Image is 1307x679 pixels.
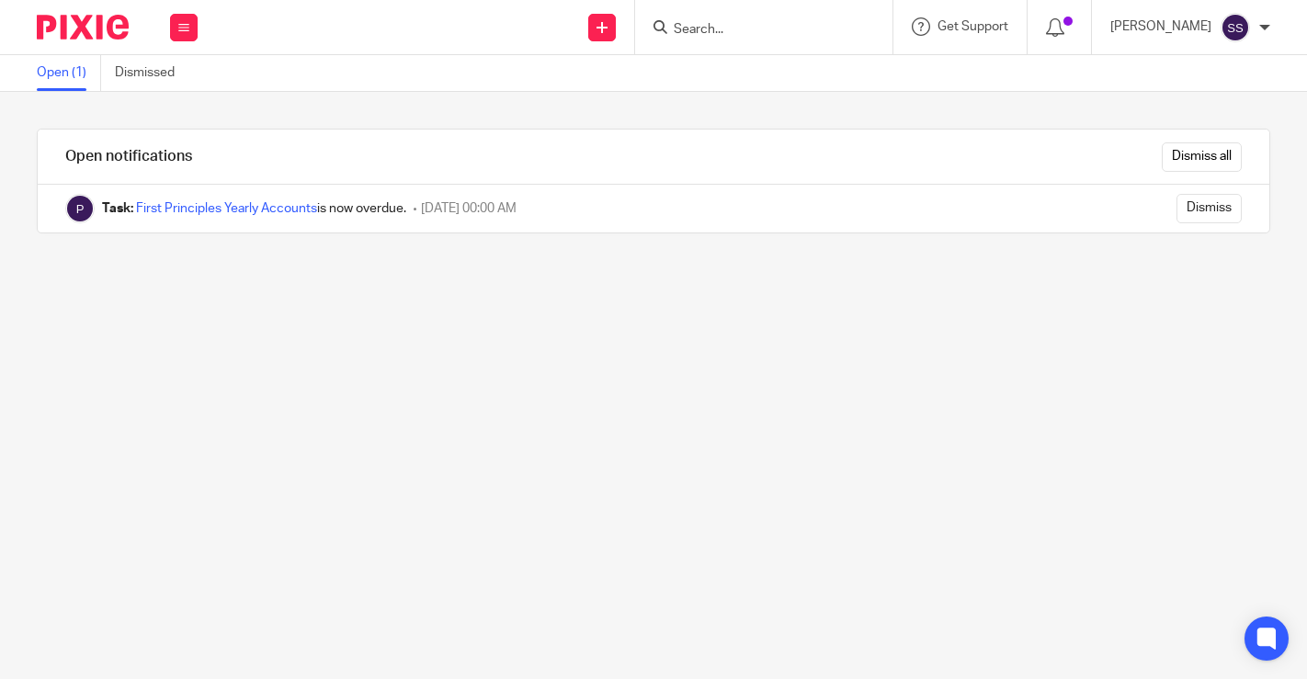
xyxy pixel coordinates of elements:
img: svg%3E [1221,13,1250,42]
img: Pixie [65,194,95,223]
input: Search [672,22,837,39]
a: Dismissed [115,55,188,91]
p: [PERSON_NAME] [1110,17,1211,36]
h1: Open notifications [65,147,192,166]
b: Task: [102,202,133,215]
a: First Principles Yearly Accounts [136,202,317,215]
span: Get Support [938,20,1008,33]
input: Dismiss all [1162,142,1242,172]
input: Dismiss [1176,194,1242,223]
span: [DATE] 00:00 AM [421,202,517,215]
div: is now overdue. [102,199,406,218]
img: Pixie [37,15,129,40]
a: Open (1) [37,55,101,91]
